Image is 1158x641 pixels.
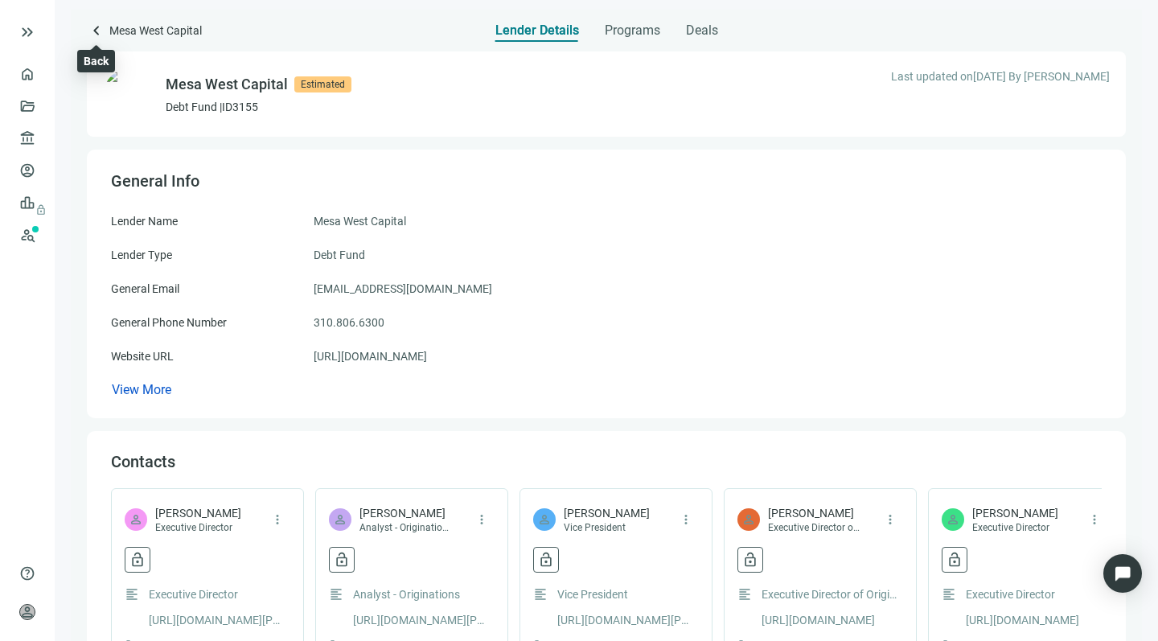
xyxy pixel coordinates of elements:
[294,76,351,92] span: Estimated
[166,99,351,115] p: Debt Fund | ID 3155
[877,507,903,532] button: more_vert
[942,587,956,602] span: format_align_left
[111,171,199,191] span: General Info
[768,521,860,534] span: Executive Director of Originations
[537,512,552,527] span: person
[19,604,35,620] span: person
[966,611,1079,629] a: [URL][DOMAIN_NAME]
[109,21,202,43] span: Mesa West Capital
[768,505,860,521] span: [PERSON_NAME]
[129,512,143,527] span: person
[329,547,355,573] button: lock_open
[84,53,109,69] div: Back
[564,521,650,534] span: Vice President
[474,512,489,527] span: more_vert
[742,552,758,568] span: lock_open
[103,68,156,121] img: 14d66f2c-a895-4f18-9017-7896cf467d4c
[1082,507,1107,532] button: more_vert
[538,552,554,568] span: lock_open
[673,507,699,532] button: more_vert
[166,73,288,96] div: Mesa West Capital
[125,587,139,602] span: format_align_left
[149,611,285,629] a: [URL][DOMAIN_NAME][PERSON_NAME]
[329,587,343,602] span: format_align_left
[111,452,175,471] span: Contacts
[972,521,1058,534] span: Executive Director
[112,382,171,397] span: View More
[737,547,763,573] button: lock_open
[18,23,37,42] button: keyboard_double_arrow_right
[111,282,179,295] span: General Email
[111,249,172,261] span: Lender Type
[353,611,490,629] a: [URL][DOMAIN_NAME][PERSON_NAME]
[1087,512,1102,527] span: more_vert
[87,21,106,40] span: keyboard_arrow_left
[270,512,285,527] span: more_vert
[942,547,967,573] button: lock_open
[946,512,960,527] span: person
[469,507,495,532] button: more_vert
[334,552,350,568] span: lock_open
[947,552,963,568] span: lock_open
[19,565,35,581] span: help
[353,586,460,603] span: Analyst - Originations
[891,68,1110,85] span: Last updated on [DATE] By [PERSON_NAME]
[495,23,579,39] span: Lender Details
[741,512,756,527] span: person
[111,350,174,363] span: Website URL
[966,586,1055,603] span: Executive Director
[605,23,660,39] span: Programs
[762,611,875,629] a: [URL][DOMAIN_NAME]
[359,505,452,521] span: [PERSON_NAME]
[314,314,384,331] span: 310.806.6300
[737,587,752,602] span: format_align_left
[314,347,427,365] a: [URL][DOMAIN_NAME]
[155,505,241,521] span: [PERSON_NAME]
[265,507,290,532] button: more_vert
[533,587,548,602] span: format_align_left
[314,212,406,230] span: Mesa West Capital
[314,280,492,298] span: [EMAIL_ADDRESS][DOMAIN_NAME]
[533,547,559,573] button: lock_open
[314,246,365,264] span: Debt Fund
[762,586,898,603] span: Executive Director of Originations
[129,552,146,568] span: lock_open
[111,316,227,329] span: General Phone Number
[111,381,172,398] button: View More
[972,505,1058,521] span: [PERSON_NAME]
[686,23,718,39] span: Deals
[155,521,241,534] span: Executive Director
[149,586,238,603] span: Executive Director
[359,521,452,534] span: Analyst - Originations
[111,215,178,228] span: Lender Name
[87,21,106,43] a: keyboard_arrow_left
[1103,554,1142,593] div: Open Intercom Messenger
[557,611,694,629] a: [URL][DOMAIN_NAME][PERSON_NAME]
[125,547,150,573] button: lock_open
[333,512,347,527] span: person
[557,586,628,603] span: Vice President
[564,505,650,521] span: [PERSON_NAME]
[883,512,897,527] span: more_vert
[679,512,693,527] span: more_vert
